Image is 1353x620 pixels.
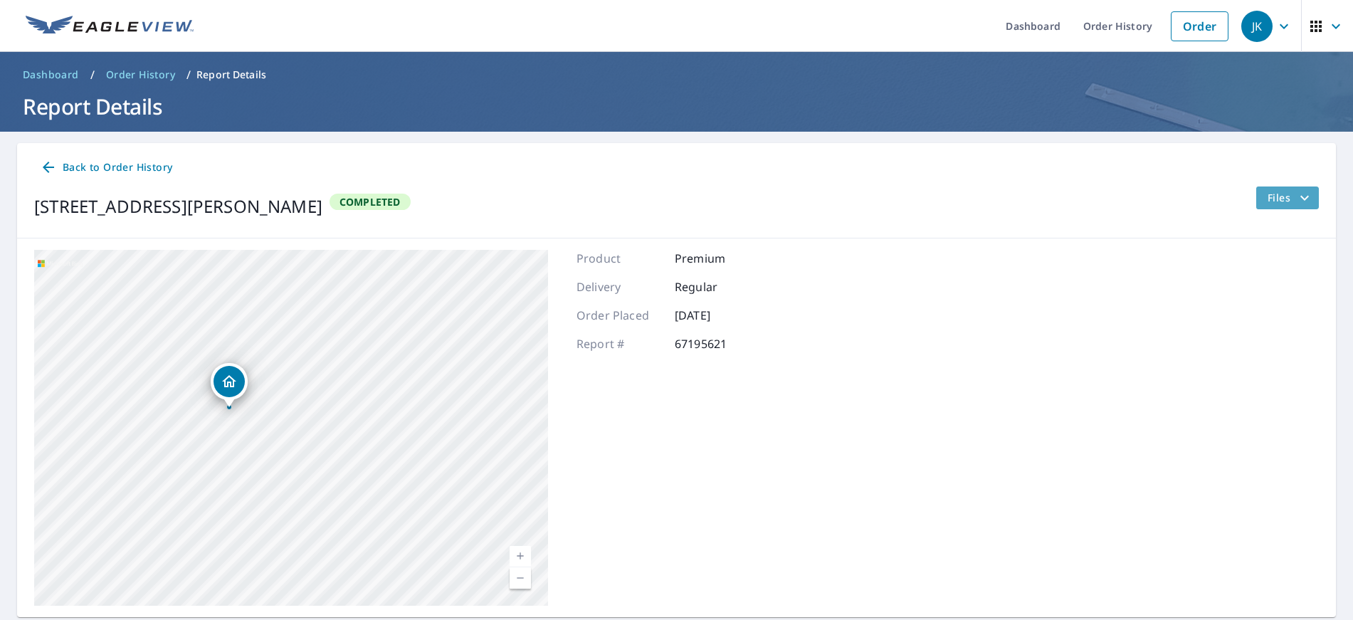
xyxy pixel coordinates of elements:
nav: breadcrumb [17,63,1336,86]
p: Report Details [196,68,266,82]
div: [STREET_ADDRESS][PERSON_NAME] [34,194,322,219]
p: Regular [675,278,760,295]
p: [DATE] [675,307,760,324]
a: Order [1171,11,1228,41]
p: Premium [675,250,760,267]
a: Order History [100,63,181,86]
h1: Report Details [17,92,1336,121]
p: 67195621 [675,335,760,352]
li: / [186,66,191,83]
span: Completed [331,195,409,209]
span: Files [1268,189,1313,206]
a: Current Level 17, Zoom In [510,546,531,567]
a: Current Level 17, Zoom Out [510,567,531,589]
a: Back to Order History [34,154,178,181]
img: EV Logo [26,16,194,37]
li: / [90,66,95,83]
p: Delivery [577,278,662,295]
p: Product [577,250,662,267]
span: Back to Order History [40,159,172,177]
a: Dashboard [17,63,85,86]
p: Order Placed [577,307,662,324]
span: Dashboard [23,68,79,82]
p: Report # [577,335,662,352]
button: filesDropdownBtn-67195621 [1255,186,1319,209]
div: JK [1241,11,1273,42]
span: Order History [106,68,175,82]
div: Dropped pin, building 1, Residential property, 64 Elizabeth St Landisville, PA 17538 [211,363,248,407]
